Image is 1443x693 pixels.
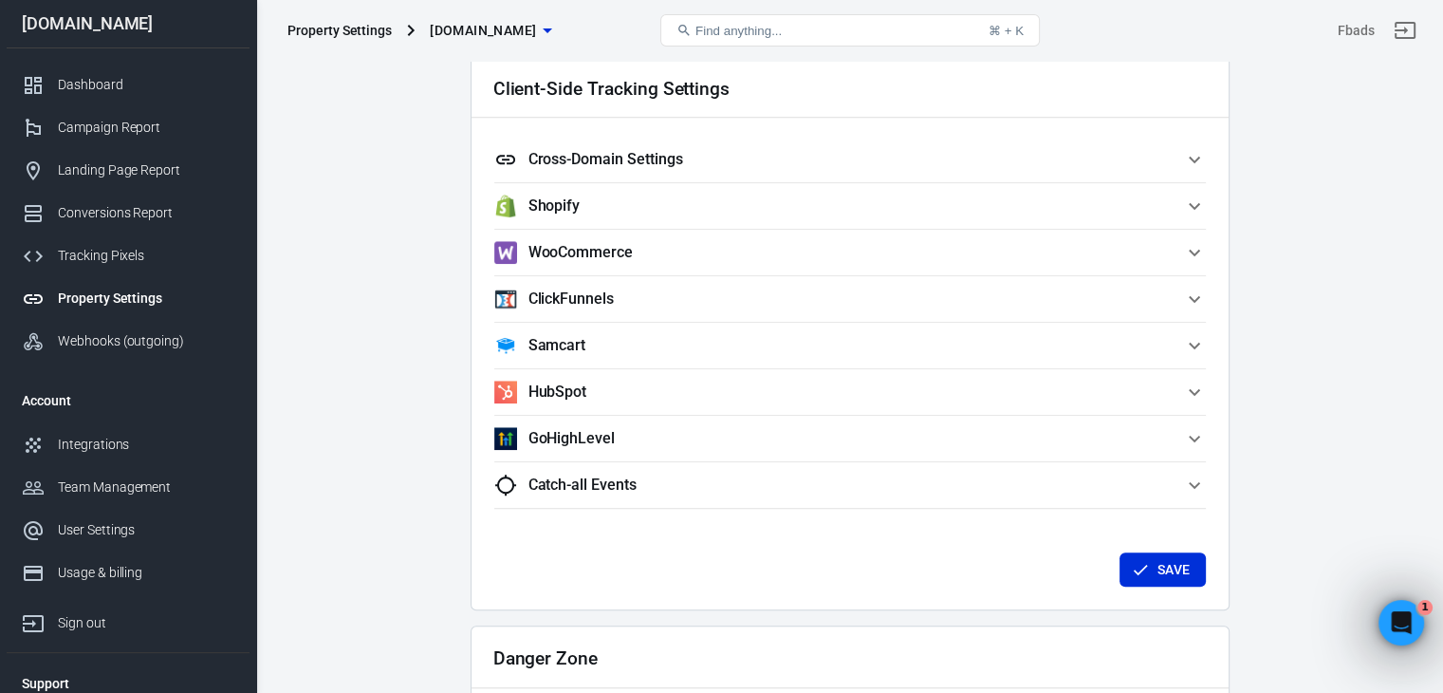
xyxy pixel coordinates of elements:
div: Property Settings [58,289,234,309]
div: Webhooks (outgoing) [58,331,234,351]
div: Property Settings [287,21,392,40]
button: Save [1119,553,1206,588]
div: Sign out [58,613,234,633]
button: SamcartSamcart [494,323,1206,368]
button: GoHighLevelGoHighLevel [494,416,1206,461]
button: ClickFunnelsClickFunnels [494,276,1206,322]
h5: Samcart [528,336,586,355]
h2: Client-Side Tracking Settings [493,79,731,99]
button: WooCommerceWooCommerce [494,230,1206,275]
img: ClickFunnels [494,288,517,310]
button: Cross-Domain Settings [494,137,1206,182]
h2: Danger Zone [493,648,598,668]
h5: GoHighLevel [528,429,615,448]
a: Landing Page Report [7,149,250,192]
a: Usage & billing [7,552,250,594]
li: Account [7,378,250,423]
div: Campaign Report [58,118,234,138]
a: Tracking Pixels [7,234,250,277]
div: Account id: tR2bt8Tt [1338,21,1375,41]
div: ⌘ + K [989,24,1024,38]
div: User Settings [58,520,234,540]
a: Campaign Report [7,106,250,149]
a: Sign out [1382,8,1428,53]
a: Webhooks (outgoing) [7,320,250,363]
a: Dashboard [7,64,250,106]
button: [DOMAIN_NAME] [422,13,559,48]
img: WooCommerce [494,241,517,264]
a: Team Management [7,466,250,509]
div: Integrations [58,435,234,455]
h5: ClickFunnels [528,290,614,309]
div: Landing Page Report [58,160,234,180]
button: Find anything...⌘ + K [660,14,1040,47]
button: Catch-all Events [494,462,1206,508]
iframe: Intercom live chat [1378,600,1424,646]
a: Conversions Report [7,192,250,234]
div: Team Management [58,478,234,497]
div: Usage & billing [58,563,234,583]
h5: HubSpot [528,383,587,402]
span: 1 [1417,600,1433,615]
a: Sign out [7,594,250,645]
h5: Catch-all Events [528,476,637,495]
a: User Settings [7,509,250,552]
div: Tracking Pixels [58,246,234,266]
h5: Shopify [528,197,581,215]
h5: Cross-Domain Settings [528,150,683,169]
span: Find anything... [695,24,782,38]
div: Dashboard [58,75,234,95]
button: ShopifyShopify [494,183,1206,229]
img: Samcart [494,334,517,357]
a: Integrations [7,423,250,466]
img: GoHighLevel [494,427,517,450]
button: HubSpotHubSpot [494,369,1206,415]
div: [DOMAIN_NAME] [7,15,250,32]
img: Shopify [494,195,517,217]
a: Property Settings [7,277,250,320]
div: Conversions Report [58,203,234,223]
img: HubSpot [494,381,517,403]
span: gaza47.store [430,19,536,43]
h5: WooCommerce [528,243,633,262]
